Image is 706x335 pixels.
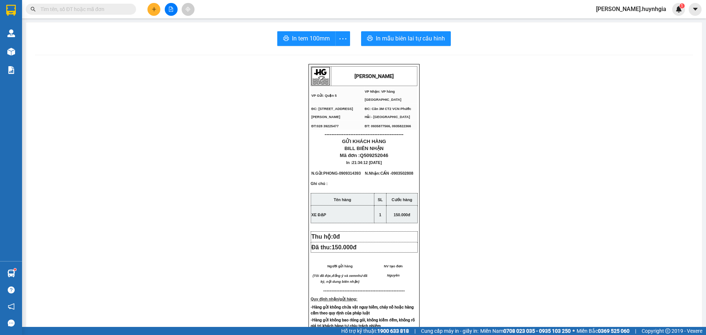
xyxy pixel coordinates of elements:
[292,34,330,43] span: In tem 100mm
[165,3,178,16] button: file-add
[680,3,685,8] sup: 1
[333,234,340,240] span: 0đ
[311,297,357,301] strong: Quy định nhận/gửi hàng:
[392,197,412,202] strong: Cước hàng
[354,73,394,79] strong: [PERSON_NAME]
[277,31,336,46] button: printerIn tem 100mm
[323,171,338,175] span: PHONG
[692,6,699,13] span: caret-down
[40,5,127,13] input: Tìm tên, số ĐT hoặc mã đơn
[577,327,630,335] span: Miền Bắc
[327,264,353,268] span: Người gửi hàng
[365,171,413,175] span: N.Nhận:
[328,288,405,293] span: -----------------------------------------------
[147,3,160,16] button: plus
[311,171,361,175] span: N.Gửi:
[689,3,702,16] button: caret-down
[681,3,683,8] span: 1
[313,274,356,278] em: (Tôi đã đọc,đồng ý và xem
[334,197,351,202] strong: Tên hàng
[342,139,386,144] span: GỬI KHÁCH HÀNG
[6,5,16,16] img: logo-vxr
[387,274,399,277] span: Nguyên
[379,213,381,217] span: 1
[340,153,388,158] span: Mã đơn :
[335,31,350,46] button: more
[480,327,571,335] span: Miền Nam
[339,171,361,175] span: 0909314393
[361,31,451,46] button: printerIn mẫu biên lai tự cấu hình
[311,305,414,316] strong: -Hàng gửi không chứa vật nguy hiểm, cháy nổ hoặc hàng cấm theo quy định của pháp luật
[182,3,195,16] button: aim
[338,171,361,175] span: -
[7,270,15,277] img: warehouse-icon
[341,327,409,335] span: Hỗ trợ kỹ thuật:
[590,4,672,14] span: [PERSON_NAME].huynhgia
[311,318,415,328] strong: -Hàng gửi không bao đóng gói, không kiểm đếm, không rõ giá trị khách hàng tự chịu trách nhiệm
[675,6,682,13] img: icon-new-feature
[377,328,409,334] strong: 1900 633 818
[311,124,339,128] span: ĐT:028 39225477
[283,35,289,42] span: printer
[365,90,402,101] span: VP Nhận: VP hàng [GEOGRAPHIC_DATA]
[367,35,373,42] span: printer
[360,153,388,158] span: Q509252046
[365,107,411,119] span: ĐC: Căn 3M CT2 VCN Phước Hải - [GEOGRAPHIC_DATA]
[311,181,328,192] span: Ghi chú :
[503,328,571,334] strong: 0708 023 035 - 0935 103 250
[336,34,350,43] span: more
[392,171,413,175] span: 0903502808
[380,171,413,175] span: CẨN -
[7,29,15,37] img: warehouse-icon
[311,107,353,119] span: ĐC: [STREET_ADDRESS][PERSON_NAME]
[151,7,157,12] span: plus
[635,327,636,335] span: |
[325,131,403,137] span: ----------------------------------------------
[168,7,174,12] span: file-add
[7,48,15,56] img: warehouse-icon
[311,244,357,250] span: Đã thu:
[8,320,15,327] span: message
[384,264,403,268] span: NV tạo đơn
[323,288,328,293] span: ---
[421,327,478,335] span: Cung cấp máy in - giấy in:
[345,146,384,151] span: BILL BIÊN NHẬN
[311,67,330,85] img: logo
[311,234,343,240] span: Thu hộ:
[311,94,337,97] span: VP Gửi: Quận 5
[8,303,15,310] span: notification
[598,328,630,334] strong: 0369 525 060
[311,213,326,217] span: XE ĐẠP
[365,124,411,128] span: ĐT: 0935877566, 0935822366
[332,244,357,250] span: 150.000đ
[376,34,445,43] span: In mẫu biên lai tự cấu hình
[14,268,16,271] sup: 1
[346,160,382,165] span: In :
[31,7,36,12] span: search
[185,7,190,12] span: aim
[394,213,410,217] span: 150.000đ
[378,197,383,202] strong: SL
[352,160,382,165] span: 21:34:12 [DATE]
[7,66,15,74] img: solution-icon
[414,327,416,335] span: |
[321,274,367,284] em: như đã ký, nội dung biên nhận)
[665,328,670,334] span: copyright
[573,329,575,332] span: ⚪️
[8,286,15,293] span: question-circle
